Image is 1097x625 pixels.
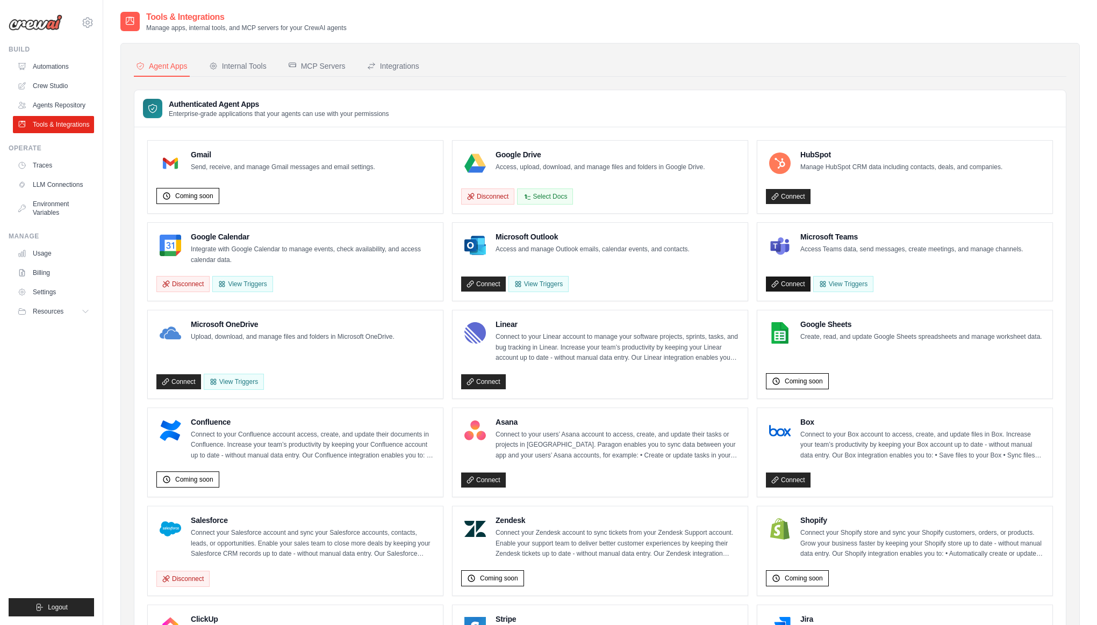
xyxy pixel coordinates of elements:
img: Microsoft OneDrive Logo [160,322,181,344]
a: Settings [13,284,94,301]
img: HubSpot Logo [769,152,791,174]
img: Google Calendar Logo [160,235,181,256]
a: Connect [766,277,811,292]
h2: Tools & Integrations [146,11,347,24]
p: Access Teams data, send messages, create meetings, and manage channels. [800,244,1023,255]
img: Shopify Logo [769,518,791,540]
button: Disconnect [461,188,514,205]
p: Connect to your Box account to access, create, and update files in Box. Increase your team’s prod... [800,430,1044,461]
span: Resources [33,307,63,316]
img: Gmail Logo [160,152,181,174]
button: View Triggers [212,276,273,292]
: View Triggers [204,374,264,390]
h4: Google Drive [496,149,705,160]
a: Agents Repository [13,97,94,114]
a: Crew Studio [13,77,94,95]
div: Agent Apps [136,61,188,71]
h4: Confluence [191,417,434,427]
a: LLM Connections [13,176,94,193]
div: MCP Servers [288,61,346,71]
p: Upload, download, and manage files and folders in Microsoft OneDrive. [191,332,395,343]
button: MCP Servers [286,56,348,77]
span: Coming soon [480,574,518,583]
p: Connect your Salesforce account and sync your Salesforce accounts, contacts, leads, or opportunit... [191,528,434,559]
p: Access and manage Outlook emails, calendar events, and contacts. [496,244,690,255]
a: Tools & Integrations [13,116,94,133]
img: Google Sheets Logo [769,322,791,344]
button: Resources [13,303,94,320]
a: Connect [766,189,811,204]
span: Coming soon [175,192,213,200]
button: Agent Apps [134,56,190,77]
h4: Jira [800,614,1044,624]
a: Connect [461,374,506,389]
span: Logout [48,603,68,612]
h4: Google Calendar [191,231,434,242]
div: Build [9,45,94,54]
h4: Google Sheets [800,319,1042,330]
a: Automations [13,58,94,75]
p: Manage apps, internal tools, and MCP servers for your CrewAI agents [146,24,347,32]
p: Connect to your Confluence account access, create, and update their documents in Confluence. Incr... [191,430,434,461]
: View Triggers [508,276,569,292]
h4: ClickUp [191,614,434,624]
a: Environment Variables [13,195,94,221]
img: Microsoft Teams Logo [769,235,791,256]
a: Connect [461,473,506,488]
h4: Linear [496,319,739,330]
h4: Microsoft OneDrive [191,319,395,330]
span: Coming soon [175,475,213,484]
span: Coming soon [785,377,823,386]
h4: Gmail [191,149,375,160]
a: Connect [156,374,201,389]
div: Manage [9,232,94,241]
button: Integrations [365,56,421,77]
h4: Stripe [496,614,739,624]
a: Usage [13,245,94,262]
div: Integrations [367,61,419,71]
h4: HubSpot [800,149,1002,160]
p: Send, receive, and manage Gmail messages and email settings. [191,162,375,173]
h4: Shopify [800,515,1044,526]
p: Integrate with Google Calendar to manage events, check availability, and access calendar data. [191,244,434,265]
a: Billing [13,264,94,281]
button: Disconnect [156,276,210,292]
button: Logout [9,598,94,616]
a: Traces [13,157,94,174]
h4: Salesforce [191,515,434,526]
img: Microsoft Outlook Logo [464,235,486,256]
button: Select Docs [517,188,573,205]
: View Triggers [813,276,873,292]
p: Connect to your users’ Asana account to access, create, and update their tasks or projects in [GE... [496,430,739,461]
span: Coming soon [785,574,823,583]
p: Enterprise-grade applications that your agents can use with your permissions [169,110,389,118]
p: Connect to your Linear account to manage your software projects, sprints, tasks, and bug tracking... [496,332,739,364]
a: Connect [461,277,506,292]
h4: Box [800,417,1044,427]
button: Internal Tools [207,56,269,77]
img: Google Drive Logo [464,152,486,174]
div: Operate [9,144,94,152]
img: Logo [9,14,62,31]
p: Connect your Shopify store and sync your Shopify customers, orders, or products. Grow your busine... [800,528,1044,559]
p: Manage HubSpot CRM data including contacts, deals, and companies. [800,162,1002,173]
img: Linear Logo [464,322,486,344]
p: Create, read, and update Google Sheets spreadsheets and manage worksheet data. [800,332,1042,343]
img: Salesforce Logo [160,518,181,540]
p: Access, upload, download, and manage files and folders in Google Drive. [496,162,705,173]
img: Asana Logo [464,420,486,441]
p: Connect your Zendesk account to sync tickets from your Zendesk Support account. Enable your suppo... [496,528,739,559]
img: Zendesk Logo [464,518,486,540]
button: Disconnect [156,571,210,587]
h4: Microsoft Outlook [496,231,690,242]
img: Box Logo [769,420,791,441]
img: Confluence Logo [160,420,181,441]
h4: Zendesk [496,515,739,526]
h4: Microsoft Teams [800,231,1023,242]
h3: Authenticated Agent Apps [169,99,389,110]
h4: Asana [496,417,739,427]
div: Internal Tools [209,61,267,71]
a: Connect [766,473,811,488]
